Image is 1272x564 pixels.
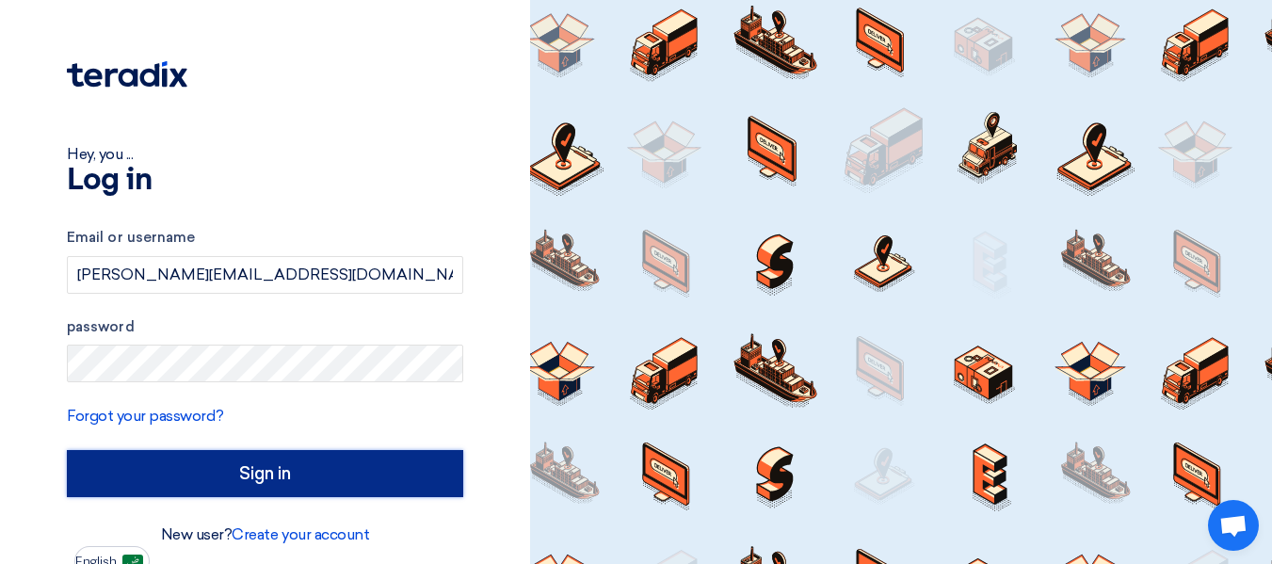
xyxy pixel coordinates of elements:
[67,407,224,425] a: Forgot your password?
[161,525,233,543] font: New user?
[1208,500,1259,551] a: Open chat
[232,525,369,543] a: Create your account
[67,318,135,335] font: password
[67,450,463,497] input: Sign in
[67,166,152,196] font: Log in
[67,229,195,246] font: Email or username
[67,256,463,294] input: Enter your business email or username
[67,61,187,88] img: Teradix logo
[67,145,133,163] font: Hey, you ...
